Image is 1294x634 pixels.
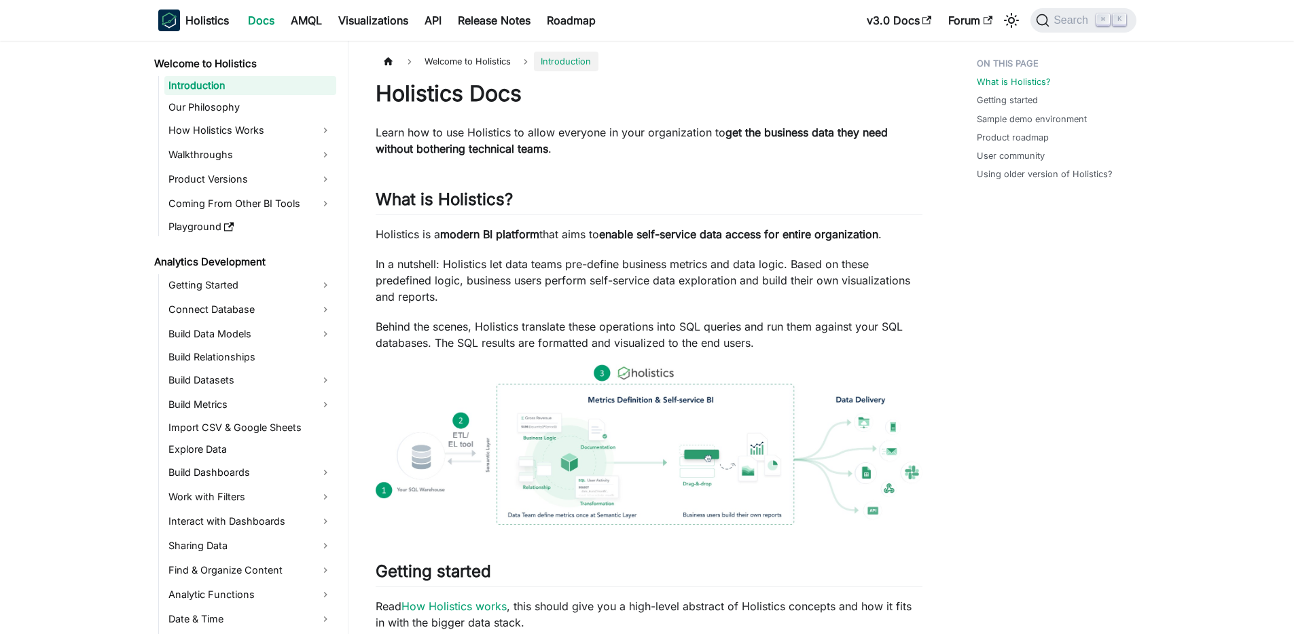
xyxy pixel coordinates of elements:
a: Build Relationships [164,348,336,367]
a: Docs [240,10,283,31]
a: Product Versions [164,168,336,190]
a: Find & Organize Content [164,559,336,581]
h1: Holistics Docs [376,80,922,107]
a: HolisticsHolistics [158,10,229,31]
a: Interact with Dashboards [164,510,336,532]
a: Welcome to Holistics [150,54,336,73]
p: Holistics is a that aims to . [376,226,922,242]
a: AMQL [283,10,330,31]
a: Home page [376,52,401,71]
b: Holistics [185,12,229,29]
img: How Holistics fits in your Data Stack [376,365,922,525]
a: User community [977,149,1045,162]
strong: modern BI platform [440,227,539,241]
button: Switch between dark and light mode (currently light mode) [1001,10,1022,31]
a: Using older version of Holistics? [977,168,1113,181]
nav: Breadcrumbs [376,52,922,71]
a: What is Holistics? [977,75,1051,88]
a: Visualizations [330,10,416,31]
span: Search [1049,14,1096,26]
a: Forum [940,10,1001,31]
a: Build Data Models [164,323,336,345]
a: Build Datasets [164,369,336,391]
a: Sample demo environment [977,113,1087,126]
a: Date & Time [164,608,336,630]
a: Release Notes [450,10,539,31]
a: Sharing Data [164,535,336,557]
a: Getting Started [164,274,336,296]
a: Analytic Functions [164,584,336,605]
p: In a nutshell: Holistics let data teams pre-define business metrics and data logic. Based on thes... [376,256,922,305]
a: Connect Database [164,299,336,320]
a: Work with Filters [164,486,336,508]
a: How Holistics Works [164,119,336,141]
a: How Holistics works [401,599,507,613]
a: Build Metrics [164,394,336,415]
a: Our Philosophy [164,98,336,117]
a: API [416,10,450,31]
span: Introduction [534,52,598,71]
a: Coming From Other BI Tools [164,193,336,215]
p: Learn how to use Holistics to allow everyone in your organization to . [376,124,922,157]
a: Explore Data [164,440,336,459]
img: Holistics [158,10,180,31]
a: Analytics Development [150,253,336,272]
kbd: K [1113,14,1126,26]
a: Import CSV & Google Sheets [164,418,336,437]
a: Build Dashboards [164,462,336,483]
a: Walkthroughs [164,144,336,166]
a: Playground [164,217,336,236]
span: Welcome to Holistics [418,52,518,71]
h2: What is Holistics? [376,189,922,215]
button: Search (Command+K) [1030,8,1136,33]
kbd: ⌘ [1096,14,1110,26]
a: v3.0 Docs [859,10,940,31]
h2: Getting started [376,561,922,587]
a: Getting started [977,94,1038,107]
a: Roadmap [539,10,604,31]
strong: enable self-service data access for entire organization [599,227,878,241]
nav: Docs sidebar [145,41,348,634]
a: Product roadmap [977,131,1049,144]
a: Introduction [164,76,336,95]
p: Read , this should give you a high-level abstract of Holistics concepts and how it fits in with t... [376,598,922,631]
p: Behind the scenes, Holistics translate these operations into SQL queries and run them against you... [376,318,922,351]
